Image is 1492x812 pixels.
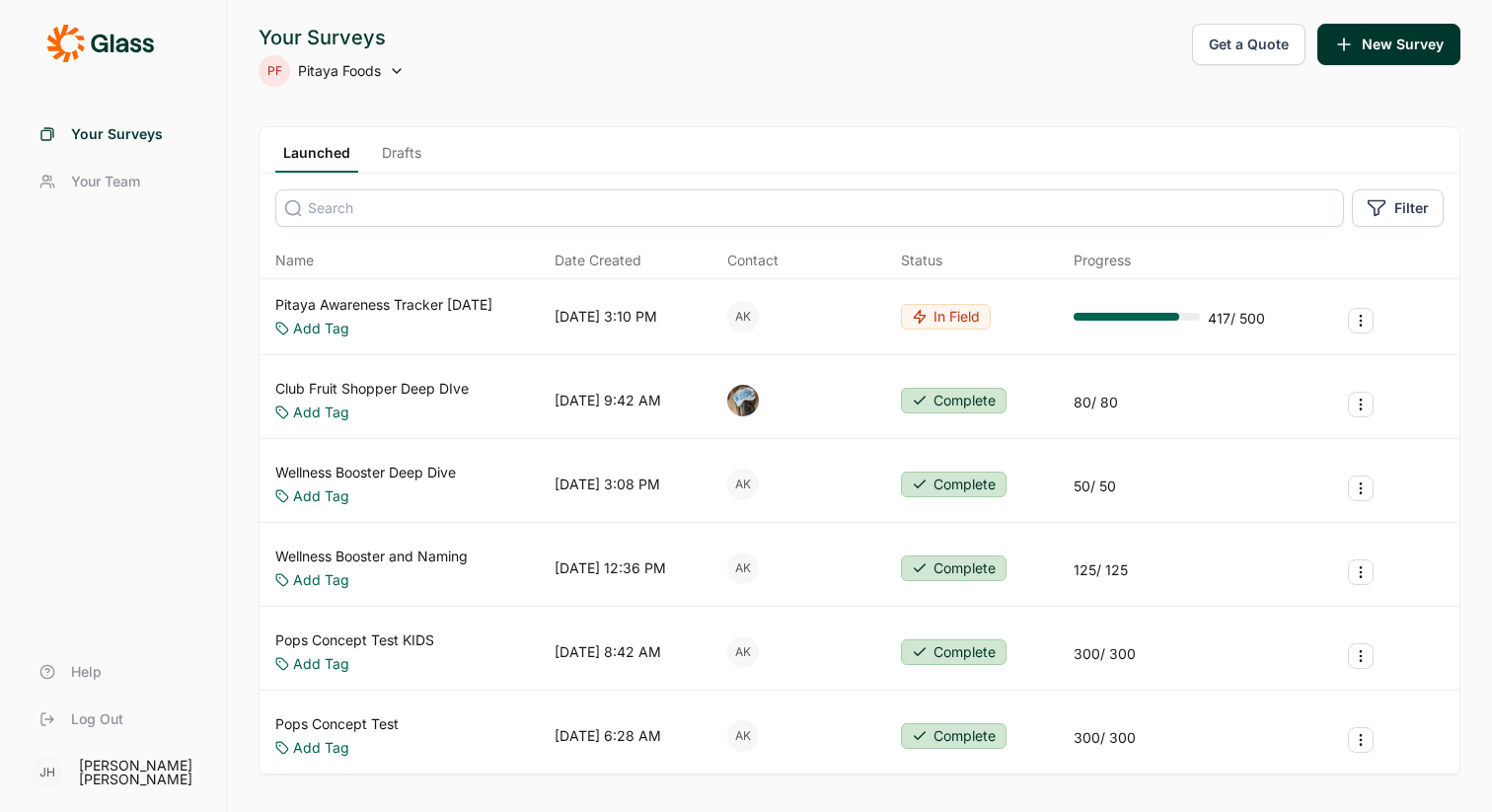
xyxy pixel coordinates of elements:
button: Survey Actions [1348,308,1374,333]
button: New Survey [1317,24,1460,65]
div: Contact [727,251,779,270]
button: Survey Actions [1348,476,1374,501]
div: 80 / 80 [1074,393,1118,412]
a: Add Tag [293,486,349,506]
a: Add Tag [293,738,349,758]
span: Pitaya Foods [298,61,381,81]
button: Filter [1352,189,1444,227]
button: Complete [901,723,1007,749]
a: Wellness Booster Deep Dive [275,463,456,482]
div: AK [727,553,759,584]
a: Add Tag [293,319,349,338]
span: Your Surveys [71,124,163,144]
div: Status [901,251,942,270]
button: Complete [901,472,1007,497]
div: [DATE] 3:10 PM [555,307,657,327]
a: Wellness Booster and Naming [275,547,468,566]
span: Your Team [71,172,140,191]
div: 125 / 125 [1074,560,1128,580]
div: [DATE] 8:42 AM [555,642,661,662]
button: Survey Actions [1348,727,1374,753]
button: Complete [901,639,1007,665]
div: 50 / 50 [1074,477,1116,496]
a: Launched [275,143,358,173]
span: Help [71,662,102,682]
a: Add Tag [293,570,349,590]
button: Survey Actions [1348,559,1374,585]
div: 417 / 500 [1208,309,1265,329]
div: [PERSON_NAME] [PERSON_NAME] [79,759,202,786]
div: PF [259,55,290,87]
div: [DATE] 6:28 AM [555,726,661,746]
a: Pops Concept Test KIDS [275,630,434,650]
a: Add Tag [293,654,349,674]
div: JH [32,757,63,788]
button: In Field [901,304,991,330]
div: [DATE] 12:36 PM [555,558,666,578]
span: Log Out [71,709,123,729]
button: Complete [901,388,1007,413]
div: 300 / 300 [1074,728,1136,748]
div: Your Surveys [259,24,405,51]
a: Pitaya Awareness Tracker [DATE] [275,295,492,315]
button: Survey Actions [1348,643,1374,669]
div: AK [727,720,759,752]
a: Drafts [374,143,429,173]
div: AK [727,469,759,500]
span: Filter [1394,198,1429,218]
div: AK [727,301,759,332]
img: ocn8z7iqvmiiaveqkfqd.png [727,385,759,416]
div: [DATE] 3:08 PM [555,475,660,494]
button: Complete [901,555,1007,581]
a: Add Tag [293,403,349,422]
a: Club Fruit Shopper Deep DIve [275,379,469,399]
input: Search [275,189,1344,227]
div: Progress [1074,251,1131,270]
div: 300 / 300 [1074,644,1136,664]
div: [DATE] 9:42 AM [555,391,661,410]
span: Date Created [555,251,641,270]
a: Pops Concept Test [275,714,399,734]
button: Get a Quote [1192,24,1305,65]
span: Name [275,251,314,270]
button: Survey Actions [1348,392,1374,417]
div: AK [727,636,759,668]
